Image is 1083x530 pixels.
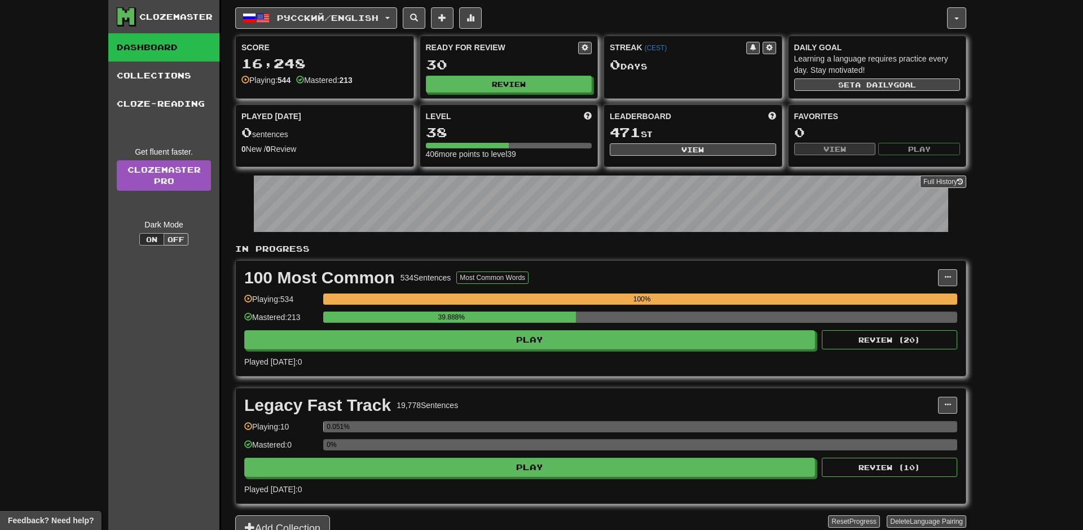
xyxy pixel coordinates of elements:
span: 0 [610,56,620,72]
a: Cloze-Reading [108,90,219,118]
div: Mastered: 213 [244,312,318,330]
div: Legacy Fast Track [244,397,391,414]
div: 38 [426,125,592,139]
div: Playing: [241,75,290,86]
a: Collections [108,62,219,90]
div: Mastered: [296,75,353,86]
div: 0 [794,125,961,139]
button: Play [244,458,815,477]
a: ClozemasterPro [117,160,211,191]
p: In Progress [235,243,966,255]
strong: 544 [278,76,290,85]
div: Dark Mode [117,219,211,230]
button: View [794,143,876,155]
button: Play [244,330,815,349]
button: Seta dailygoal [794,78,961,91]
button: Review [426,76,592,93]
div: New / Review [241,143,408,155]
div: Streak [610,42,746,53]
button: Русский/English [235,7,397,29]
div: 100 Most Common [244,269,395,286]
div: 100% [327,294,957,305]
div: Learning a language requires practice every day. Stay motivated! [794,53,961,76]
button: On [139,233,164,246]
div: 16,248 [241,56,408,71]
div: 30 [426,58,592,72]
button: Play [878,143,960,155]
strong: 0 [266,144,271,154]
span: Score more points to level up [584,111,592,122]
span: a daily [855,81,893,89]
span: 0 [241,124,252,140]
span: Played [DATE] [241,111,301,122]
span: Open feedback widget [8,515,94,526]
span: Progress [849,518,877,525]
span: Language Pairing [910,518,963,525]
button: Off [164,233,188,246]
div: Day s [610,58,776,72]
div: 19,778 Sentences [397,400,458,411]
button: Add sentence to collection [431,7,454,29]
strong: 0 [241,144,246,154]
a: Dashboard [108,33,219,62]
div: Favorites [794,111,961,122]
button: View [610,143,776,156]
button: Most Common Words [456,271,529,284]
div: 39.888% [327,312,576,323]
div: Playing: 534 [244,294,318,312]
a: (CEST) [644,44,667,52]
span: Русский / English [277,13,378,23]
div: Mastered: 0 [244,439,318,458]
button: DeleteLanguage Pairing [887,515,966,528]
div: st [610,125,776,140]
button: ResetProgress [828,515,879,528]
div: Score [241,42,408,53]
div: 534 Sentences [400,272,451,283]
span: 471 [610,124,641,140]
span: Level [426,111,451,122]
div: Playing: 10 [244,421,318,440]
div: sentences [241,125,408,140]
strong: 213 [339,76,352,85]
button: More stats [459,7,482,29]
button: Review (10) [822,458,957,477]
div: Ready for Review [426,42,579,53]
div: 406 more points to level 39 [426,148,592,160]
div: Get fluent faster. [117,146,211,157]
div: Clozemaster [139,11,213,23]
button: Review (20) [822,330,957,349]
span: Played [DATE]: 0 [244,357,302,366]
button: Full History [920,176,966,188]
span: Played [DATE]: 0 [244,485,302,494]
div: Daily Goal [794,42,961,53]
span: Leaderboard [610,111,671,122]
span: This week in points, UTC [768,111,776,122]
button: Search sentences [403,7,425,29]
